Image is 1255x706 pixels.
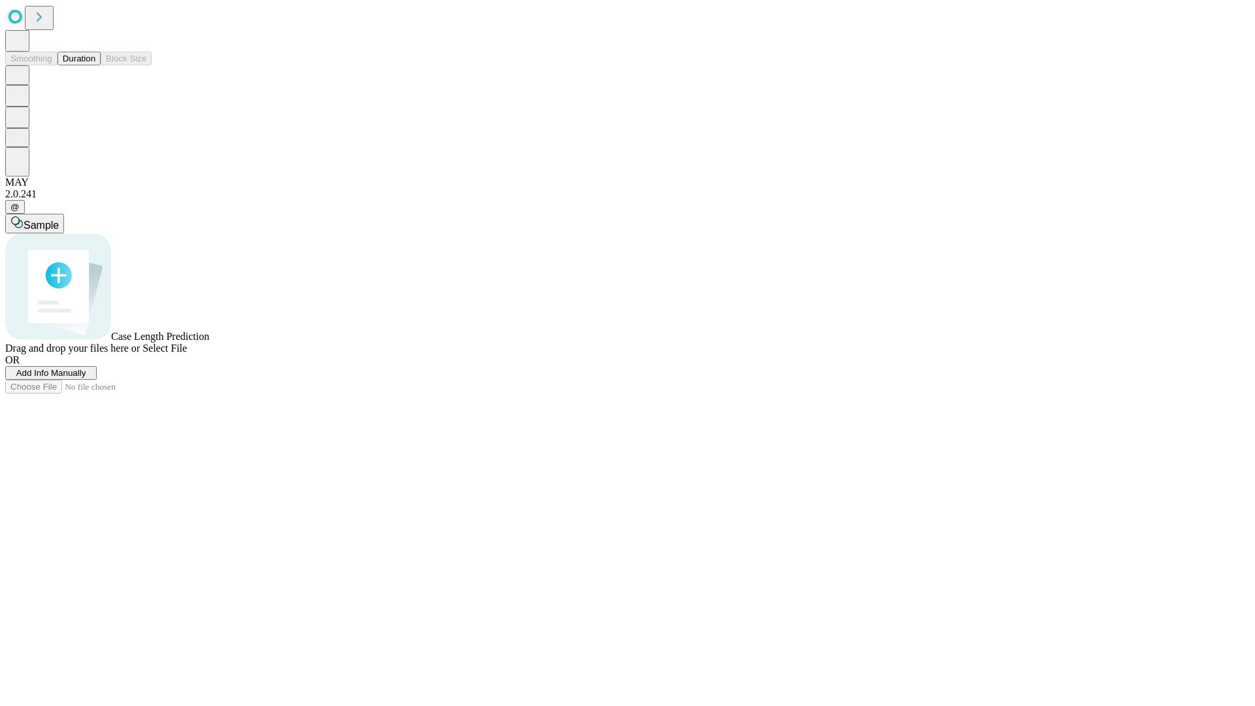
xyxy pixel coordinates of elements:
[5,354,20,365] span: OR
[10,202,20,212] span: @
[5,214,64,233] button: Sample
[101,52,152,65] button: Block Size
[5,343,140,354] span: Drag and drop your files here or
[24,220,59,231] span: Sample
[111,331,209,342] span: Case Length Prediction
[5,200,25,214] button: @
[16,368,86,378] span: Add Info Manually
[5,188,1250,200] div: 2.0.241
[5,52,58,65] button: Smoothing
[142,343,187,354] span: Select File
[5,176,1250,188] div: MAY
[58,52,101,65] button: Duration
[5,366,97,380] button: Add Info Manually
